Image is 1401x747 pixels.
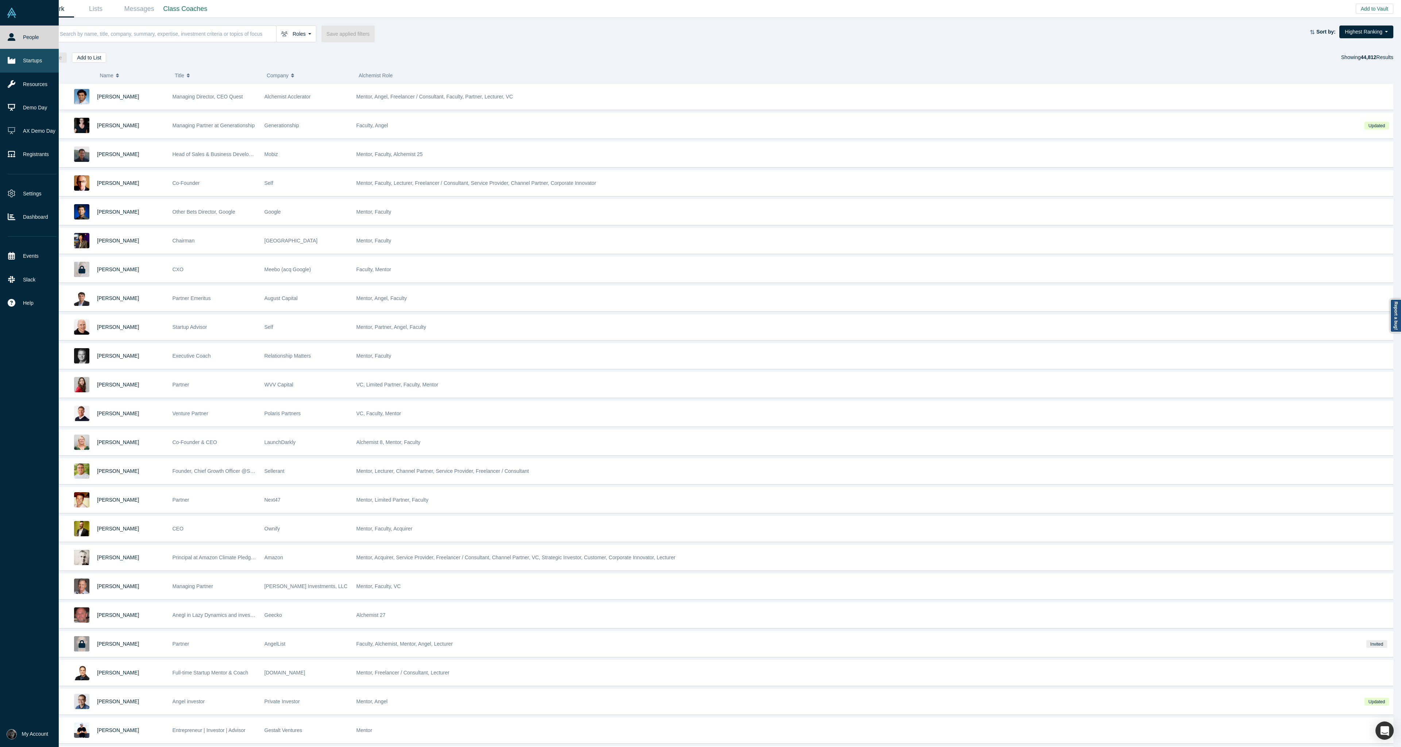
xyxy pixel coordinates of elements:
span: Alchemist Acclerator [265,94,311,100]
a: [PERSON_NAME] [97,727,139,733]
span: Principal at Amazon Climate Pledge Fund [173,555,267,560]
span: Partner [173,497,189,503]
span: Partner [173,641,189,647]
span: Mentor, Faculty, Alchemist 25 [356,151,423,157]
span: Meebo (acq Google) [265,266,311,272]
span: Head of Sales & Business Development (interim) [173,151,283,157]
span: Polaris Partners [265,411,301,416]
img: Steve King's Profile Image [74,579,89,594]
span: Entrepreneur | Investor | Advisor [173,727,246,733]
a: [PERSON_NAME] [97,324,139,330]
input: Search by name, title, company, summary, expertise, investment criteria or topics of focus [59,25,276,42]
img: Kenan Rappuchi's Profile Image [74,463,89,479]
span: Co-Founder & CEO [173,439,217,445]
span: Faculty, Angel [356,122,388,128]
span: Geecko [265,612,282,618]
span: Ownify [265,526,280,532]
span: Chairman [173,238,195,244]
span: [PERSON_NAME] [97,266,139,272]
span: Founder, Chief Growth Officer @Sellerant [173,468,267,474]
span: Help [23,299,34,307]
button: Name [100,68,167,83]
span: Relationship Matters [265,353,311,359]
span: Google [265,209,281,215]
span: [PERSON_NAME] [97,555,139,560]
a: [PERSON_NAME] [97,94,139,100]
span: Amazon [265,555,283,560]
img: Frank Rohde's Profile Image [74,521,89,536]
span: Private Investor [265,699,300,704]
span: Self [265,180,273,186]
a: [PERSON_NAME] [97,439,139,445]
span: WVV Capital [265,382,293,388]
span: Faculty, Alchemist, Mentor, Angel, Lecturer [356,641,453,647]
span: Alchemist 27 [356,612,386,618]
div: Showing [1341,52,1393,63]
a: [PERSON_NAME] [97,583,139,589]
a: Class Coaches [161,0,210,17]
img: Michael Chang's Profile Image [74,147,89,162]
a: [PERSON_NAME] [97,122,139,128]
span: Co-Founder [173,180,200,186]
a: [PERSON_NAME] [97,295,139,301]
a: Lists [74,0,117,17]
a: [PERSON_NAME] [97,468,139,474]
a: [PERSON_NAME] [97,382,139,388]
a: [PERSON_NAME] [97,526,139,532]
span: Mentor, Freelancer / Consultant, Lecturer [356,670,449,676]
span: [PERSON_NAME] Investments, LLC [265,583,348,589]
span: August Capital [265,295,298,301]
a: [PERSON_NAME] [97,699,139,704]
span: Updated [1365,698,1389,705]
a: [PERSON_NAME] [97,209,139,215]
span: Mentor, Partner, Angel, Faculty [356,324,426,330]
span: Company [267,68,289,83]
img: Gnani Palanikumar's Profile Image [74,89,89,104]
span: Sellerant [265,468,285,474]
span: Title [175,68,184,83]
img: Nick Ellis's Profile Image [74,550,89,565]
button: Highest Ranking [1339,26,1393,38]
span: Mentor, Angel, Faculty [356,295,407,301]
span: CEO [173,526,184,532]
span: Faculty, Mentor [356,266,391,272]
span: [PERSON_NAME] [97,238,139,244]
button: Add to List [72,52,106,63]
span: Executive Coach [173,353,211,359]
a: [PERSON_NAME] [97,151,139,157]
span: Mentor, Faculty [356,238,391,244]
strong: 44,812 [1361,54,1376,60]
span: VC, Faculty, Mentor [356,411,401,416]
a: [PERSON_NAME] [97,612,139,618]
span: VC, Limited Partner, Faculty, Mentor [356,382,439,388]
span: Mentor, Angel [356,699,388,704]
span: Partner Emeritus [173,295,211,301]
span: Startup Advisor [173,324,207,330]
img: Timothy Chou's Profile Image [74,233,89,248]
strong: Sort by: [1316,29,1336,35]
a: [PERSON_NAME] [97,353,139,359]
a: [PERSON_NAME] [97,497,139,503]
img: Alchemist Vault Logo [7,8,17,18]
img: Gerrit McGowan's Profile Image [74,723,89,738]
span: [PERSON_NAME] [97,411,139,416]
span: [GEOGRAPHIC_DATA] [265,238,318,244]
a: Messages [117,0,161,17]
span: Other Bets Director, Google [173,209,235,215]
span: Mentor, Faculty, Lecturer, Freelancer / Consultant, Service Provider, Channel Partner, Corporate ... [356,180,596,186]
span: Anegl in Lazy Dynamics and investor into seven Alchemist-backed startups: Asobu (27); Fixtender I... [173,612,609,618]
button: Company [267,68,351,83]
span: Managing Director, CEO Quest [173,94,243,100]
span: Generationship [265,122,299,128]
